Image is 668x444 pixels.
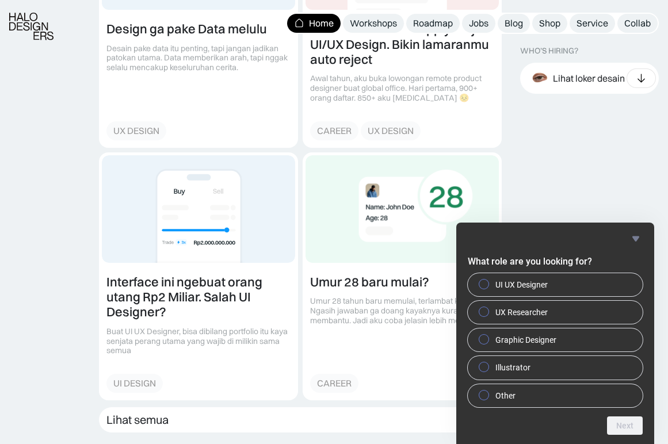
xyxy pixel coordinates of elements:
[468,255,643,269] h2: What role are you looking for?
[495,307,548,318] span: UX Researcher
[309,17,334,29] div: Home
[505,17,523,29] div: Blog
[532,14,567,33] a: Shop
[99,407,502,432] a: Lihat semua
[468,273,643,407] div: What role are you looking for?
[495,334,556,346] span: Graphic Designer
[553,72,625,84] div: Lihat loker desain
[413,17,453,29] div: Roadmap
[462,14,495,33] a: Jobs
[495,390,516,401] span: Other
[495,362,530,373] span: Illustrator
[607,416,643,435] button: Next question
[520,46,578,56] div: WHO’S HIRING?
[343,14,404,33] a: Workshops
[469,17,488,29] div: Jobs
[617,14,658,33] a: Collab
[577,17,608,29] div: Service
[106,413,169,427] div: Lihat semua
[495,279,548,290] span: UI UX Designer
[570,14,615,33] a: Service
[539,17,560,29] div: Shop
[287,14,341,33] a: Home
[350,17,397,29] div: Workshops
[629,232,643,246] button: Hide survey
[468,232,643,435] div: What role are you looking for?
[406,14,460,33] a: Roadmap
[624,17,651,29] div: Collab
[498,14,530,33] a: Blog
